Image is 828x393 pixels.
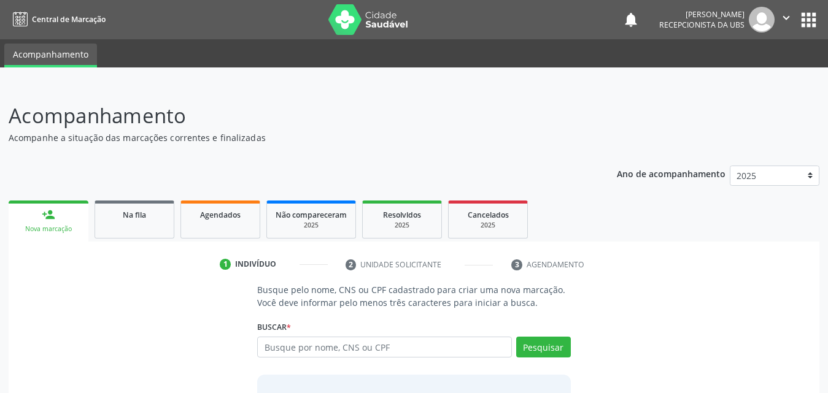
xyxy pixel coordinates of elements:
span: Central de Marcação [32,14,106,25]
i:  [780,11,793,25]
div: 2025 [276,221,347,230]
div: [PERSON_NAME] [659,9,745,20]
span: Na fila [123,210,146,220]
button: Pesquisar [516,337,571,357]
span: Agendados [200,210,241,220]
p: Ano de acompanhamento [617,166,725,181]
input: Busque por nome, CNS ou CPF [257,337,512,357]
div: person_add [42,208,55,221]
button: apps [798,9,819,31]
span: Resolvidos [383,210,421,220]
p: Busque pelo nome, CNS ou CPF cadastrado para criar uma nova marcação. Você deve informar pelo men... [257,283,571,309]
button:  [775,7,798,32]
a: Central de Marcação [9,9,106,29]
p: Acompanhamento [9,101,576,131]
span: Cancelados [468,210,509,220]
span: Recepcionista da UBS [659,20,745,30]
img: img [749,7,775,32]
div: 2025 [371,221,433,230]
button: notifications [622,11,640,28]
div: 1 [220,259,231,270]
p: Acompanhe a situação das marcações correntes e finalizadas [9,131,576,144]
div: 2025 [457,221,519,230]
a: Acompanhamento [4,44,97,67]
div: Nova marcação [17,224,80,234]
span: Não compareceram [276,210,347,220]
div: Indivíduo [235,259,276,270]
label: Buscar [257,318,291,337]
